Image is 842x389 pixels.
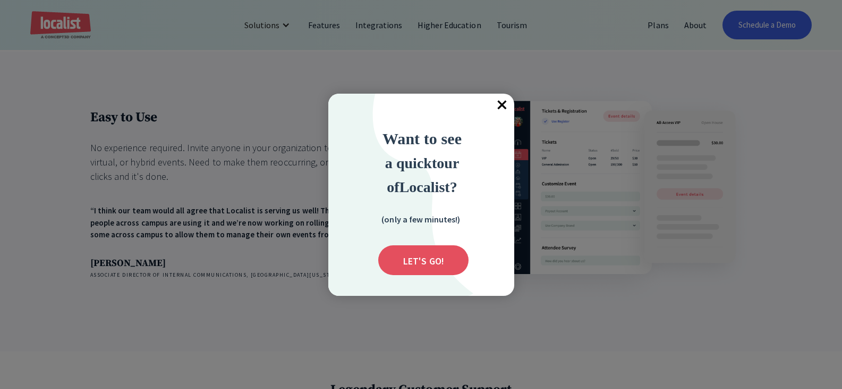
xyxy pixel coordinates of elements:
span: a quick [385,155,432,171]
strong: (only a few minutes!) [381,214,460,225]
strong: ur of [387,155,459,195]
div: Submit [378,245,469,275]
strong: Localist? [399,179,457,195]
strong: to [432,155,444,171]
div: Close popup [491,94,514,117]
strong: Want to see [382,130,462,147]
div: Want to see a quick tour of Localist? [353,127,491,198]
span: × [491,94,514,117]
div: (only a few minutes!) [368,212,474,226]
